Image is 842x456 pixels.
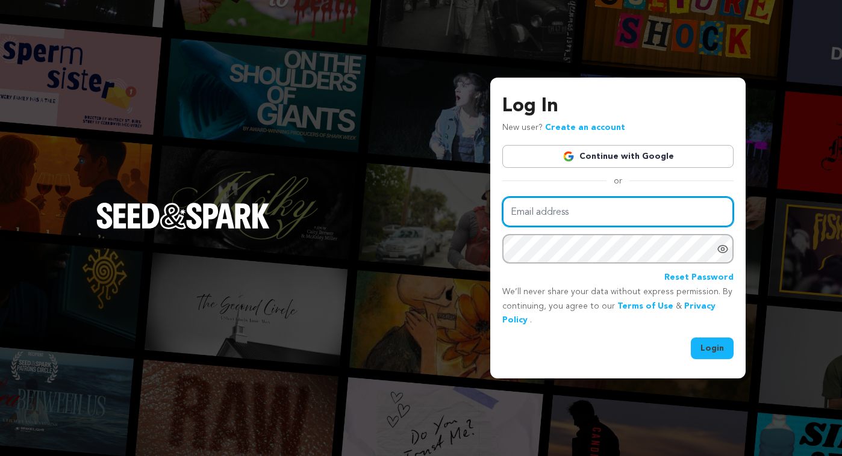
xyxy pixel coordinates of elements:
[502,92,734,121] h3: Log In
[502,285,734,328] p: We’ll never share your data without express permission. By continuing, you agree to our & .
[563,150,575,162] img: Google logo
[96,203,270,253] a: Seed&Spark Homepage
[717,243,729,255] a: Show password as plain text. Warning: this will display your password on the screen.
[502,145,734,168] a: Continue with Google
[502,197,734,227] input: Email address
[502,121,625,135] p: New user?
[617,302,673,310] a: Terms of Use
[607,175,629,187] span: or
[545,123,625,132] a: Create an account
[691,337,734,359] button: Login
[664,271,734,285] a: Reset Password
[96,203,270,229] img: Seed&Spark Logo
